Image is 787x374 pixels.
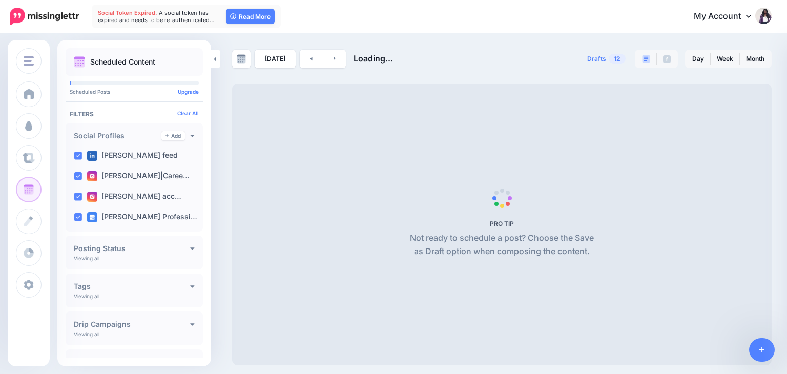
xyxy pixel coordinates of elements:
h4: Social Profiles [74,132,161,139]
img: instagram-square.png [87,171,97,181]
img: google_business-square.png [87,212,97,222]
span: Drafts [587,56,606,62]
label: [PERSON_NAME] acc… [87,192,181,202]
span: Social Token Expired. [98,9,157,16]
p: Viewing all [74,331,99,337]
img: paragraph-boxed.png [642,55,650,63]
a: Week [711,51,739,67]
a: [DATE] [255,50,296,68]
h4: Drip Campaigns [74,321,190,328]
h4: Filters [70,110,199,118]
a: Read More [226,9,275,24]
img: menu.png [24,56,34,66]
img: Missinglettr [10,8,79,25]
a: Day [686,51,710,67]
a: Clear All [177,110,199,116]
label: [PERSON_NAME]|Caree… [87,171,190,181]
span: 12 [609,54,626,64]
p: Viewing all [74,255,99,261]
a: Add [161,131,185,140]
p: Scheduled Content [90,58,155,66]
a: My Account [684,4,772,29]
a: Upgrade [178,89,199,95]
p: Not ready to schedule a post? Choose the Save as Draft option when composing the content. [406,232,598,258]
img: facebook-grey-square.png [663,55,671,63]
p: Viewing all [74,293,99,299]
p: Scheduled Posts [70,89,199,94]
label: [PERSON_NAME] Professi… [87,212,197,222]
h4: Posting Status [74,245,190,252]
span: A social token has expired and needs to be re-authenticated… [98,9,215,24]
img: instagram-square.png [87,192,97,202]
img: calendar-grey-darker.png [237,54,246,64]
a: Month [740,51,771,67]
img: calendar.png [74,56,85,68]
span: Loading... [354,53,393,64]
h4: Tags [74,283,190,290]
a: Drafts12 [581,50,632,68]
h5: PRO TIP [406,220,598,227]
img: linkedin-square.png [87,151,97,161]
label: [PERSON_NAME] feed [87,151,178,161]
